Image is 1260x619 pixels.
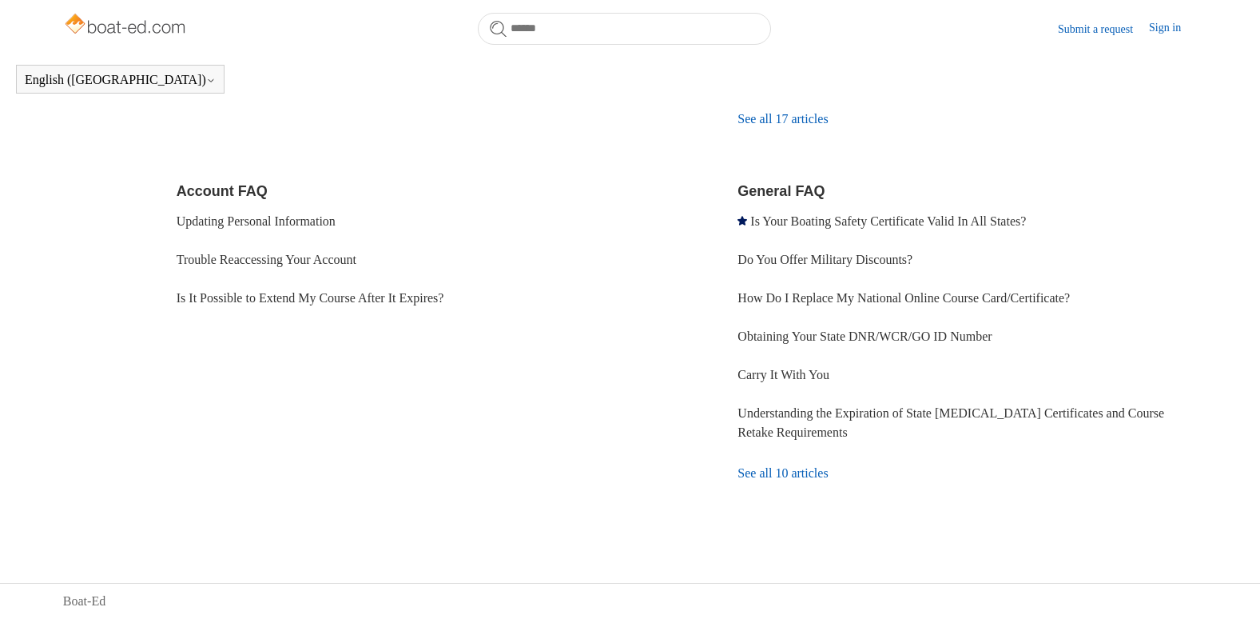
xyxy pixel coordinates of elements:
[63,10,190,42] img: Boat-Ed Help Center home page
[750,214,1026,228] a: Is Your Boating Safety Certificate Valid In All States?
[737,329,992,343] a: Obtaining Your State DNR/WCR/GO ID Number
[177,291,444,305] a: Is It Possible to Extend My Course After It Expires?
[1149,19,1197,38] a: Sign in
[63,592,105,611] a: Boat-Ed
[737,253,912,266] a: Do You Offer Military Discounts?
[1058,21,1149,38] a: Submit a request
[737,98,1197,141] a: See all 17 articles
[177,183,268,199] a: Account FAQ
[737,216,747,226] svg: Promoted article
[478,13,771,45] input: Search
[737,291,1070,305] a: How Do I Replace My National Online Course Card/Certificate?
[737,406,1164,439] a: Understanding the Expiration of State [MEDICAL_DATA] Certificates and Course Retake Requirements
[177,253,356,266] a: Trouble Reaccessing Your Account
[737,183,825,199] a: General FAQ
[25,73,216,87] button: English ([GEOGRAPHIC_DATA])
[177,214,336,228] a: Updating Personal Information
[737,452,1197,495] a: See all 10 articles
[737,368,829,381] a: Carry It With You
